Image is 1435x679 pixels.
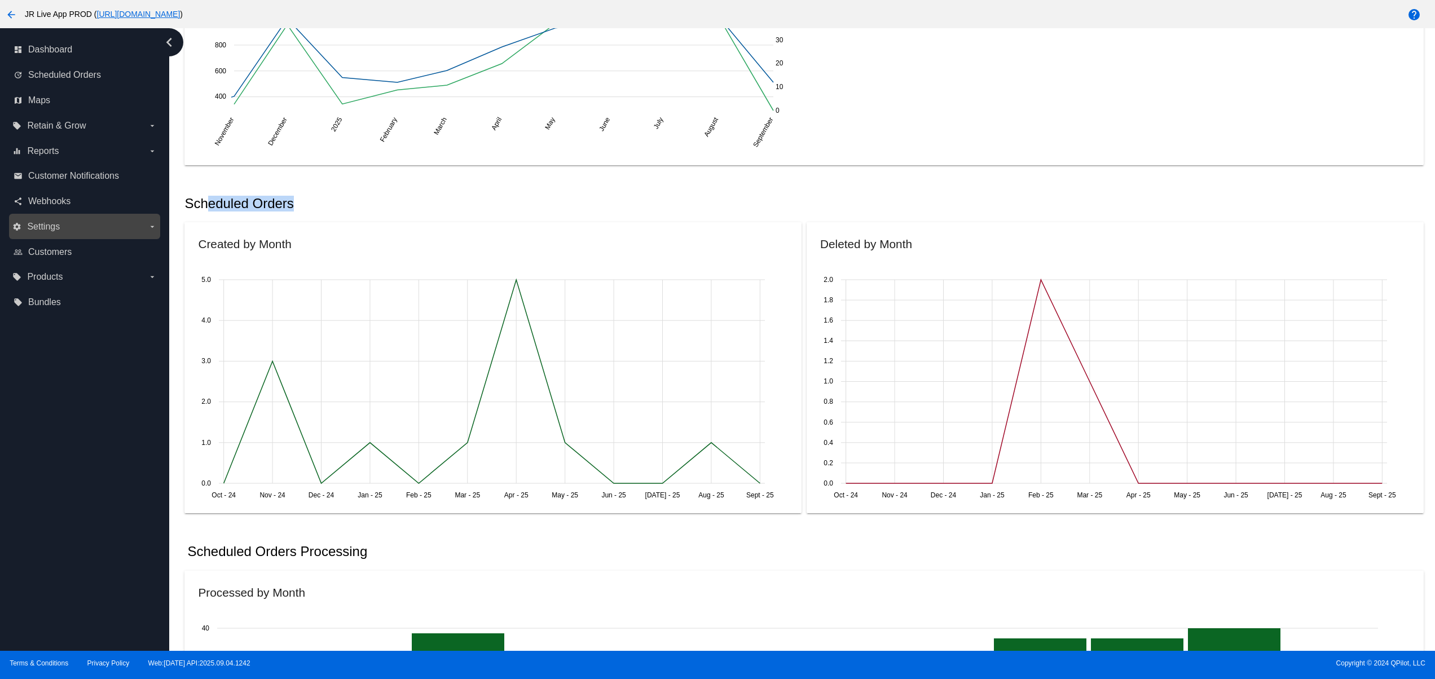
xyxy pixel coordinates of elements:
text: 1.0 [824,378,833,386]
span: Bundles [28,297,61,307]
a: update Scheduled Orders [14,66,157,84]
i: settings [12,222,21,231]
text: 5.0 [202,276,212,284]
text: Sept - 25 [746,491,774,499]
text: Oct - 24 [834,491,858,499]
text: 3.0 [202,358,212,365]
text: 0.8 [824,398,833,406]
span: Retain & Grow [27,121,86,131]
span: Dashboard [28,45,72,55]
span: Maps [28,95,50,105]
a: email Customer Notifications [14,167,157,185]
text: Jan - 25 [358,491,383,499]
text: 0.2 [824,459,833,467]
i: email [14,171,23,180]
span: Scheduled Orders [28,70,101,80]
text: 600 [215,67,226,74]
i: local_offer [14,298,23,307]
i: local_offer [12,121,21,130]
a: Web:[DATE] API:2025.09.04.1242 [148,659,250,667]
i: arrow_drop_down [148,147,157,156]
text: September [752,116,775,148]
text: Dec - 24 [931,491,957,499]
text: 0.6 [824,418,833,426]
text: 800 [215,41,226,48]
i: share [14,197,23,206]
mat-icon: help [1407,8,1421,21]
text: 1.2 [824,358,833,365]
h2: Scheduled Orders Processing [187,544,367,559]
text: 30 [776,36,783,43]
text: Feb - 25 [406,491,432,499]
span: Webhooks [28,196,71,206]
text: Sept - 25 [1368,491,1396,499]
text: Apr - 25 [504,491,529,499]
h2: Created by Month [198,237,291,250]
text: March [433,116,449,136]
text: 0.4 [824,439,833,447]
a: map Maps [14,91,157,109]
span: Settings [27,222,60,232]
text: Apr - 25 [1126,491,1151,499]
text: [DATE] - 25 [645,491,680,499]
i: local_offer [12,272,21,281]
text: 0.0 [202,479,212,487]
text: Jan - 25 [980,491,1005,499]
text: 0.0 [824,479,833,487]
text: Oct - 24 [212,491,236,499]
a: people_outline Customers [14,243,157,261]
text: Jun - 25 [602,491,627,499]
span: Customers [28,247,72,257]
text: Feb - 25 [1028,491,1054,499]
i: arrow_drop_down [148,272,157,281]
text: June [598,116,612,133]
text: 1.4 [824,337,833,345]
span: Customer Notifications [28,171,119,181]
text: Nov - 24 [260,491,286,499]
h2: Processed by Month [198,586,305,599]
i: arrow_drop_down [148,121,157,130]
text: Mar - 25 [455,491,481,499]
text: August [703,116,720,138]
span: JR Live App PROD ( ) [25,10,183,19]
text: November [213,116,236,147]
text: February [378,116,399,143]
i: update [14,70,23,80]
i: dashboard [14,45,23,54]
text: 400 [215,92,226,100]
a: local_offer Bundles [14,293,157,311]
text: 10 [776,83,783,91]
span: Copyright © 2024 QPilot, LLC [727,659,1425,667]
i: arrow_drop_down [148,222,157,231]
a: Privacy Policy [87,659,130,667]
text: Dec - 24 [309,491,334,499]
span: Products [27,272,63,282]
text: 0 [776,106,780,114]
i: chevron_left [160,33,178,51]
text: 1.6 [824,316,833,324]
i: people_outline [14,248,23,257]
text: 2.0 [824,276,833,284]
text: 2025 [329,116,344,133]
text: 35 [202,650,210,658]
span: Reports [27,146,59,156]
h2: Deleted by Month [820,237,912,250]
text: 20 [776,59,783,67]
text: Mar - 25 [1077,491,1102,499]
a: Terms & Conditions [10,659,68,667]
text: Aug - 25 [1320,491,1346,499]
text: Nov - 24 [882,491,908,499]
text: 40 [202,624,210,632]
i: map [14,96,23,105]
text: July [652,116,665,130]
text: 1.0 [202,439,212,447]
a: share Webhooks [14,192,157,210]
text: 4.0 [202,316,212,324]
a: [URL][DOMAIN_NAME] [97,10,181,19]
h2: Scheduled Orders [184,196,807,211]
text: December [267,116,289,147]
text: 1.8 [824,296,833,304]
text: 2.0 [202,398,212,406]
text: May - 25 [1174,491,1200,499]
i: equalizer [12,147,21,156]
